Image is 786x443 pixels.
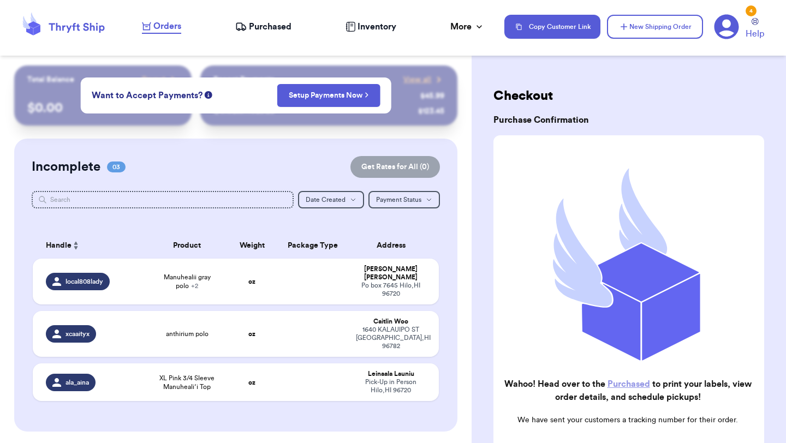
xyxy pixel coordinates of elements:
button: Payment Status [368,191,440,208]
div: $ 123.45 [418,106,444,117]
input: Search [32,191,294,208]
strong: oz [248,278,255,285]
th: Package Type [276,232,349,259]
span: Purchased [249,20,291,33]
div: Leinaala Launiu [356,370,426,378]
button: Date Created [298,191,364,208]
span: Orders [153,20,181,33]
div: Po box 7645 Hilo , HI 96720 [356,282,426,298]
p: Recent Payments [213,74,274,85]
a: Orders [142,20,181,34]
div: Caitlin Woo [356,318,426,326]
p: We have sent your customers a tracking number for their order. [502,415,753,426]
a: Help [746,18,764,40]
div: More [450,20,485,33]
th: Weight [228,232,276,259]
h3: Purchase Confirmation [493,113,764,127]
button: New Shipping Order [607,15,703,39]
a: Setup Payments Now [289,90,369,101]
th: Address [349,232,439,259]
div: [PERSON_NAME] [PERSON_NAME] [356,265,426,282]
a: Payout [142,74,178,85]
span: anthirium polo [166,330,209,338]
h2: Incomplete [32,158,100,176]
a: 4 [714,14,739,39]
span: ala_aina [65,378,89,387]
button: Copy Customer Link [504,15,600,39]
div: 1640 KALAUIPO ST [GEOGRAPHIC_DATA] , HI 96782 [356,326,426,350]
a: View all [403,74,444,85]
strong: oz [248,379,255,386]
span: Inventory [358,20,396,33]
button: Setup Payments Now [277,84,380,107]
span: Date Created [306,196,346,203]
p: $ 0.00 [27,99,178,117]
span: Help [746,27,764,40]
a: Inventory [346,20,396,33]
strong: oz [248,331,255,337]
h2: Wahoo! Head over to the to print your labels, view order details, and schedule pickups! [502,378,753,404]
span: local808lady [65,277,103,286]
span: Want to Accept Payments? [92,89,203,102]
a: Purchased [235,20,291,33]
span: XL Pink 3/4 Sleeve Manuhealiʻi Top [153,374,221,391]
span: Payout [142,74,165,85]
div: $ 45.99 [420,91,444,101]
button: Get Rates for All (0) [350,156,440,178]
div: 4 [746,5,757,16]
div: Pick-Up in Person Hilo , HI 96720 [356,378,426,394]
span: 03 [107,161,126,172]
h2: Checkout [493,87,764,105]
th: Product [146,232,228,259]
span: Manuhealii gray polo [153,273,221,290]
span: Handle [46,240,72,252]
button: Sort ascending [72,239,80,252]
span: xcaaityx [65,330,90,338]
span: + 2 [191,283,198,289]
span: Payment Status [376,196,421,203]
span: View all [403,74,431,85]
a: Purchased [608,380,650,388]
p: Total Balance [27,74,74,85]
